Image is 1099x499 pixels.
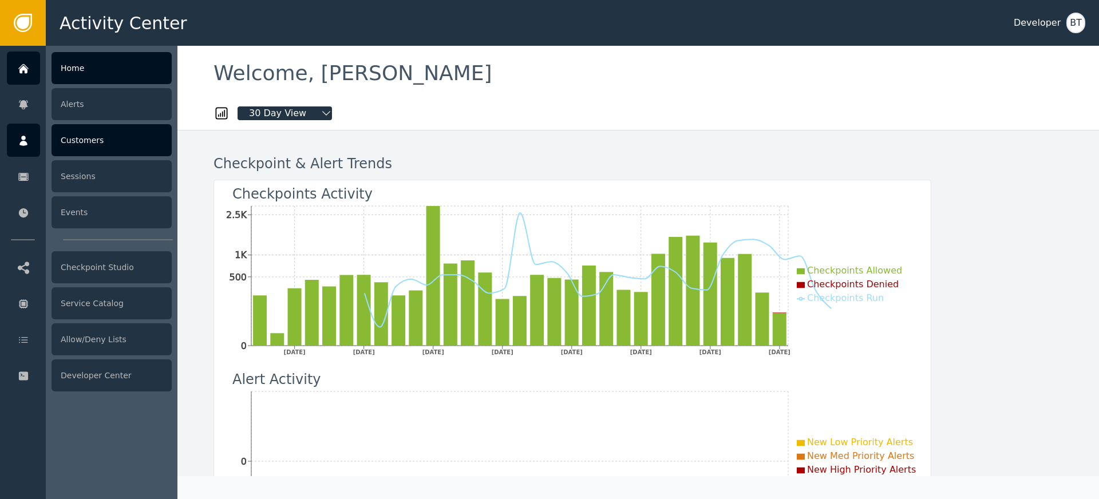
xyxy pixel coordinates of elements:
[807,292,884,303] span: Checkpoints Run
[52,196,172,228] div: Events
[52,52,172,84] div: Home
[52,160,172,192] div: Sessions
[241,456,247,467] tspan: 0
[238,106,318,120] span: 30 Day View
[52,124,172,156] div: Customers
[230,106,340,120] button: 30 Day View
[1014,16,1061,30] div: Developer
[241,340,247,351] tspan: 0
[60,10,187,36] span: Activity Center
[7,323,172,356] a: Allow/Deny Lists
[284,349,306,355] tspan: [DATE]
[422,349,444,355] tspan: [DATE]
[7,52,172,85] a: Home
[807,265,902,276] span: Checkpoints Allowed
[7,359,172,392] a: Developer Center
[7,251,172,284] a: Checkpoint Studio
[807,279,899,290] span: Checkpoints Denied
[7,124,172,157] a: Customers
[214,63,931,88] div: Welcome , [PERSON_NAME]
[52,323,172,355] div: Allow/Deny Lists
[807,464,916,475] span: New High Priority Alerts
[7,160,172,193] a: Sessions
[235,250,247,260] tspan: 1K
[807,437,913,447] span: New Low Priority Alerts
[699,349,721,355] tspan: [DATE]
[214,153,392,174] div: Checkpoint & Alert Trends
[52,88,172,120] div: Alerts
[7,287,172,320] a: Service Catalog
[1066,13,1085,33] button: BT
[52,251,172,283] div: Checkpoint Studio
[769,349,790,355] tspan: [DATE]
[353,349,375,355] tspan: [DATE]
[229,272,247,283] tspan: 500
[232,184,373,204] div: Checkpoints Activity
[7,196,172,229] a: Events
[7,88,172,121] a: Alerts
[226,209,247,220] tspan: 2.5K
[630,349,652,355] tspan: [DATE]
[52,359,172,391] div: Developer Center
[807,450,914,461] span: New Med Priority Alerts
[492,349,513,355] tspan: [DATE]
[232,369,321,390] div: Alert Activity
[561,349,583,355] tspan: [DATE]
[52,287,172,319] div: Service Catalog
